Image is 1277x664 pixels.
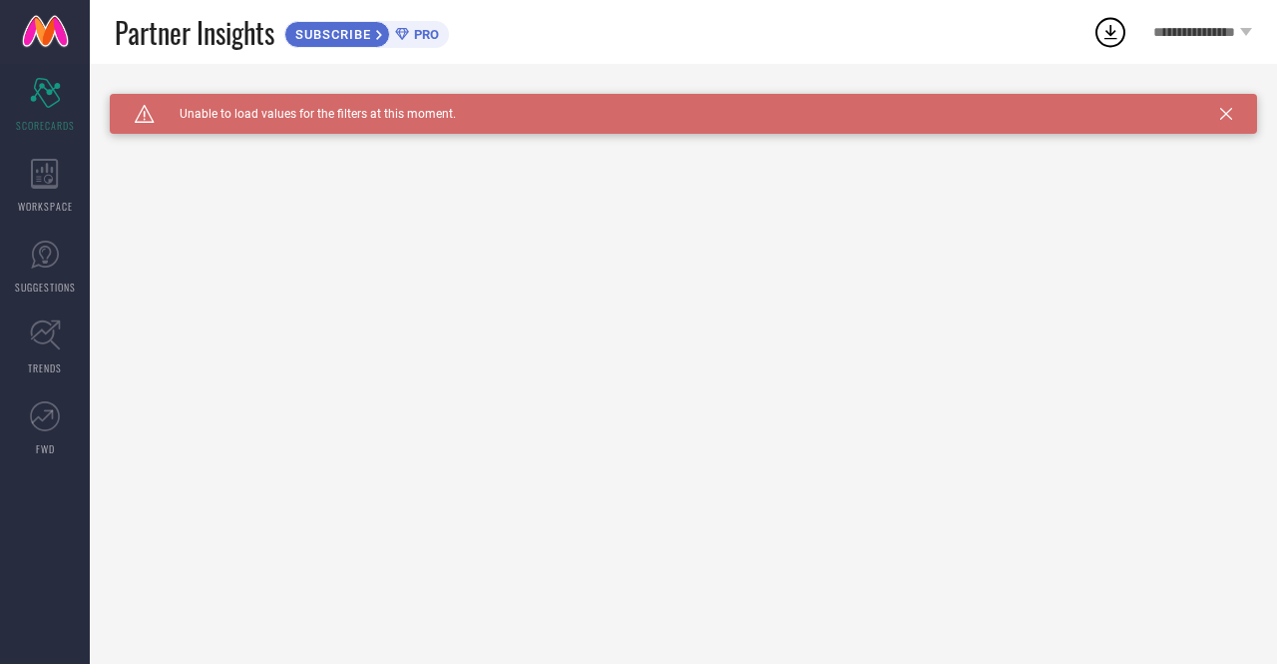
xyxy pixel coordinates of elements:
div: Unable to load filters at this moment. Please try later. [110,94,1257,110]
a: SUBSCRIBEPRO [284,16,449,48]
span: FWD [36,441,55,456]
span: Partner Insights [115,12,274,53]
span: PRO [409,27,439,42]
span: TRENDS [28,360,62,375]
span: SCORECARDS [16,118,75,133]
span: SUBSCRIBE [285,27,376,42]
span: SUGGESTIONS [15,280,76,295]
div: Open download list [1092,14,1128,50]
span: WORKSPACE [18,199,73,214]
span: Unable to load values for the filters at this moment. [155,107,456,121]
